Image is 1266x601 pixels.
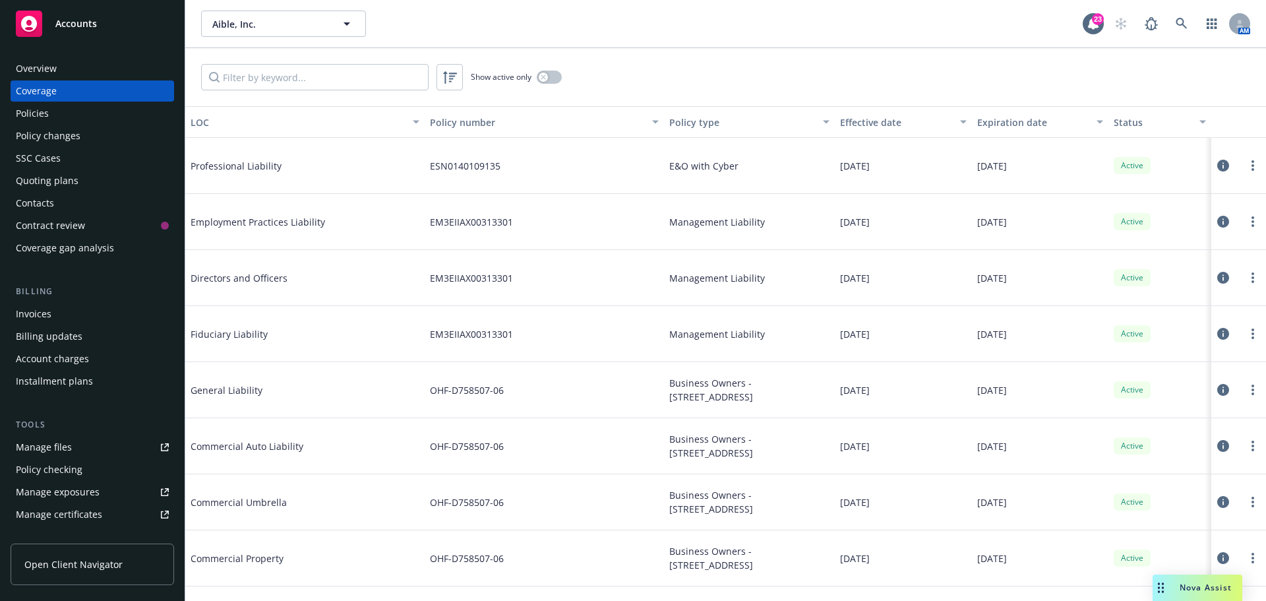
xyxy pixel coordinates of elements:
[191,215,388,229] span: Employment Practices Liability
[1108,11,1134,37] a: Start snowing
[191,115,405,129] div: LOC
[669,327,765,341] span: Management Liability
[840,552,870,565] span: [DATE]
[201,64,429,90] input: Filter by keyword...
[840,115,951,129] div: Effective date
[11,237,174,259] a: Coverage gap analysis
[11,526,174,548] a: Manage claims
[11,148,174,169] a: SSC Cases
[16,80,57,102] div: Coverage
[669,432,829,460] span: Business Owners - [STREET_ADDRESS]
[11,326,174,347] a: Billing updates
[1119,384,1145,396] span: Active
[11,125,174,146] a: Policy changes
[430,327,513,341] span: EM3EIIAX00313301
[840,271,870,285] span: [DATE]
[1119,552,1145,564] span: Active
[972,106,1108,138] button: Expiration date
[1245,550,1261,566] a: more
[977,552,1007,565] span: [DATE]
[669,159,738,173] span: E&O with Cyber
[16,215,85,236] div: Contract review
[11,504,174,525] a: Manage certificates
[977,439,1007,453] span: [DATE]
[840,495,870,509] span: [DATE]
[16,437,72,458] div: Manage files
[11,437,174,458] a: Manage files
[16,326,82,347] div: Billing updates
[1119,272,1145,284] span: Active
[669,115,815,129] div: Policy type
[16,504,102,525] div: Manage certificates
[977,271,1007,285] span: [DATE]
[430,215,513,229] span: EM3EIIAX00313301
[977,115,1089,129] div: Expiration date
[1245,326,1261,342] a: more
[1245,214,1261,230] a: more
[669,215,765,229] span: Management Liability
[669,376,829,404] span: Business Owners - [STREET_ADDRESS]
[191,327,388,341] span: Fiduciary Liability
[1168,11,1195,37] a: Search
[430,383,504,397] span: OHF-D758507-06
[1245,438,1261,454] a: more
[11,80,174,102] a: Coverage
[430,495,504,509] span: OHF-D758507-06
[11,285,174,298] div: Billing
[11,58,174,79] a: Overview
[16,125,80,146] div: Policy changes
[430,271,513,285] span: EM3EIIAX00313301
[11,303,174,325] a: Invoices
[1119,328,1145,340] span: Active
[191,495,388,509] span: Commercial Umbrella
[1092,13,1104,25] div: 23
[16,526,82,548] div: Manage claims
[977,327,1007,341] span: [DATE]
[977,383,1007,397] span: [DATE]
[16,58,57,79] div: Overview
[11,170,174,191] a: Quoting plans
[16,348,89,369] div: Account charges
[669,488,829,516] span: Business Owners - [STREET_ADDRESS]
[430,159,500,173] span: ESN0140109135
[977,215,1007,229] span: [DATE]
[430,115,644,129] div: Policy number
[11,482,174,503] a: Manage exposures
[55,18,97,29] span: Accounts
[16,303,51,325] div: Invoices
[16,193,54,214] div: Contacts
[191,552,388,565] span: Commercial Property
[11,371,174,392] a: Installment plans
[201,11,366,37] button: Aible, Inc.
[1245,158,1261,174] a: more
[1119,496,1145,508] span: Active
[191,271,388,285] span: Directors and Officers
[1180,582,1232,593] span: Nova Assist
[185,106,425,138] button: LOC
[16,170,78,191] div: Quoting plans
[664,106,835,138] button: Policy type
[1153,575,1242,601] button: Nova Assist
[1119,440,1145,452] span: Active
[1114,115,1191,129] div: Status
[1245,270,1261,286] a: more
[11,5,174,42] a: Accounts
[11,103,174,124] a: Policies
[16,148,61,169] div: SSC Cases
[11,459,174,480] a: Policy checking
[840,215,870,229] span: [DATE]
[1108,106,1211,138] button: Status
[212,17,326,31] span: Aible, Inc.
[1119,216,1145,228] span: Active
[669,271,765,285] span: Management Liability
[840,327,870,341] span: [DATE]
[16,237,114,259] div: Coverage gap analysis
[471,71,531,82] span: Show active only
[835,106,971,138] button: Effective date
[1245,494,1261,510] a: more
[1138,11,1164,37] a: Report a Bug
[16,103,49,124] div: Policies
[1153,575,1169,601] div: Drag to move
[977,495,1007,509] span: [DATE]
[11,418,174,431] div: Tools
